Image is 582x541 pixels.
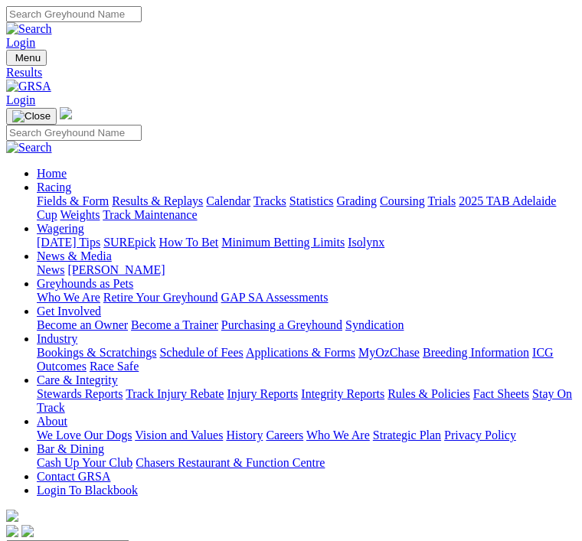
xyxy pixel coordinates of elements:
[6,6,142,22] input: Search
[206,194,250,207] a: Calendar
[90,360,139,373] a: Race Safe
[423,346,529,359] a: Breeding Information
[37,387,576,415] div: Care & Integrity
[37,236,100,249] a: [DATE] Tips
[444,429,516,442] a: Privacy Policy
[60,107,72,119] img: logo-grsa-white.png
[221,318,342,331] a: Purchasing a Greyhound
[15,52,41,64] span: Menu
[37,346,554,373] a: ICG Outcomes
[37,222,84,235] a: Wagering
[37,194,576,222] div: Racing
[37,415,67,428] a: About
[37,263,64,276] a: News
[103,291,218,304] a: Retire Your Greyhound
[37,305,101,318] a: Get Involved
[37,236,576,249] div: Wagering
[226,429,263,442] a: History
[37,332,77,345] a: Industry
[253,194,286,207] a: Tracks
[67,263,165,276] a: [PERSON_NAME]
[427,194,456,207] a: Trials
[37,318,576,332] div: Get Involved
[345,318,404,331] a: Syndication
[301,387,384,400] a: Integrity Reports
[37,429,132,442] a: We Love Our Dogs
[112,194,203,207] a: Results & Replays
[373,429,441,442] a: Strategic Plan
[37,387,123,400] a: Stewards Reports
[37,442,104,455] a: Bar & Dining
[60,208,100,221] a: Weights
[289,194,334,207] a: Statistics
[337,194,377,207] a: Grading
[380,194,425,207] a: Coursing
[37,277,133,290] a: Greyhounds as Pets
[6,22,52,36] img: Search
[6,108,57,125] button: Toggle navigation
[6,125,142,141] input: Search
[6,80,51,93] img: GRSA
[103,208,197,221] a: Track Maintenance
[131,318,218,331] a: Become a Trainer
[6,93,35,106] a: Login
[6,525,18,537] img: facebook.svg
[103,236,155,249] a: SUREpick
[37,263,576,277] div: News & Media
[473,387,529,400] a: Fact Sheets
[37,249,112,262] a: News & Media
[126,387,224,400] a: Track Injury Rebate
[159,236,219,249] a: How To Bet
[6,66,576,80] a: Results
[37,291,100,304] a: Who We Are
[37,194,556,221] a: 2025 TAB Adelaide Cup
[159,346,243,359] a: Schedule of Fees
[348,236,384,249] a: Isolynx
[37,167,67,180] a: Home
[306,429,370,442] a: Who We Are
[221,291,329,304] a: GAP SA Assessments
[221,236,345,249] a: Minimum Betting Limits
[135,429,223,442] a: Vision and Values
[37,373,118,386] a: Care & Integrity
[12,110,51,122] img: Close
[387,387,470,400] a: Rules & Policies
[136,456,325,469] a: Chasers Restaurant & Function Centre
[6,36,35,49] a: Login
[6,50,47,66] button: Toggle navigation
[37,291,576,305] div: Greyhounds as Pets
[37,387,572,414] a: Stay On Track
[37,470,110,483] a: Contact GRSA
[21,525,34,537] img: twitter.svg
[37,194,109,207] a: Fields & Form
[37,484,138,497] a: Login To Blackbook
[6,510,18,522] img: logo-grsa-white.png
[37,456,132,469] a: Cash Up Your Club
[37,318,128,331] a: Become an Owner
[227,387,298,400] a: Injury Reports
[37,346,156,359] a: Bookings & Scratchings
[246,346,355,359] a: Applications & Forms
[37,181,71,194] a: Racing
[37,346,576,373] div: Industry
[37,456,576,470] div: Bar & Dining
[358,346,420,359] a: MyOzChase
[37,429,576,442] div: About
[6,141,52,155] img: Search
[266,429,303,442] a: Careers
